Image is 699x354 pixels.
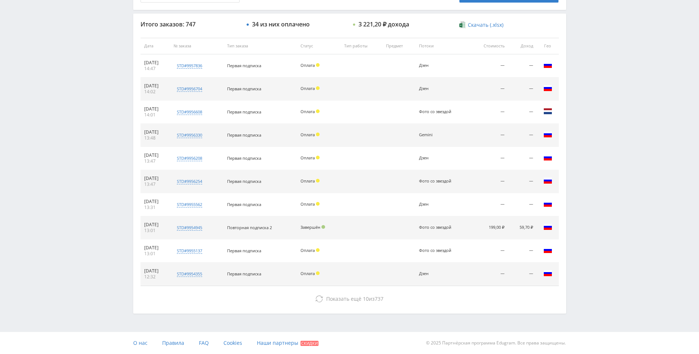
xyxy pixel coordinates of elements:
div: [DATE] [144,199,167,205]
span: Оплата [301,201,315,207]
div: [DATE] [144,106,167,112]
span: Холд [316,109,320,113]
a: Cookies [223,332,242,354]
span: Первая подписка [227,86,261,91]
th: Статус [297,38,341,54]
span: Холд [316,248,320,252]
div: 13:01 [144,251,167,257]
span: FAQ [199,339,209,346]
td: 199,00 ₽ [469,216,508,239]
td: — [508,147,537,170]
td: — [469,147,508,170]
span: Первая подписка [227,178,261,184]
div: std#9956254 [177,178,202,184]
span: Холд [316,86,320,90]
img: rus.png [543,84,552,93]
td: — [469,193,508,216]
span: Скидки [301,341,318,346]
span: Холд [316,179,320,183]
div: std#9954945 [177,225,202,231]
span: Первая подписка [227,271,261,277]
div: 14:47 [144,66,167,72]
span: Оплата [301,86,315,91]
td: — [469,263,508,286]
span: Первая подписка [227,63,261,68]
span: Оплата [301,248,315,253]
th: Стоимость [469,38,508,54]
a: Наши партнеры Скидки [257,332,318,354]
div: © 2025 Партнёрская программа Edugram. Все права защищены. [353,332,566,354]
div: [DATE] [144,152,167,158]
th: Дата [141,38,170,54]
span: Оплата [301,132,315,137]
div: std#9956330 [177,132,202,138]
span: Оплата [301,178,315,184]
span: Повторная подписка 2 [227,225,272,230]
img: nld.png [543,107,552,116]
span: Наши партнеры [257,339,298,346]
div: [DATE] [144,245,167,251]
td: — [508,101,537,124]
div: std#9956208 [177,155,202,161]
td: — [469,239,508,263]
span: Холд [316,271,320,275]
td: — [469,170,508,193]
span: Подтвержден [321,225,325,229]
div: 13:48 [144,135,167,141]
div: [DATE] [144,268,167,274]
div: 14:02 [144,89,167,95]
span: Холд [316,156,320,159]
a: Правила [162,332,184,354]
span: Показать ещё [326,295,361,302]
span: Правила [162,339,184,346]
div: std#9957836 [177,63,202,69]
div: Фото со звездой [419,109,452,114]
a: FAQ [199,332,209,354]
div: [DATE] [144,222,167,228]
div: std#9955137 [177,248,202,254]
span: Скачать (.xlsx) [468,22,503,28]
div: [DATE] [144,129,167,135]
div: 3 221,20 ₽ дохода [358,21,409,28]
div: [DATE] [144,60,167,66]
span: Первая подписка [227,202,261,207]
div: 13:47 [144,181,167,187]
img: xlsx [459,21,466,28]
div: Фото со звездой [419,225,452,230]
div: Дзен [419,271,452,276]
div: [DATE] [144,83,167,89]
div: 12:32 [144,274,167,280]
div: Итого заказов: 747 [141,21,240,28]
th: Доход [508,38,537,54]
td: — [508,54,537,77]
span: 10 [363,295,369,302]
span: Первая подписка [227,109,261,115]
div: Фото со звездой [419,248,452,253]
th: Тип работы [341,38,382,54]
span: Оплата [301,62,315,68]
div: Фото со звездой [419,179,452,184]
span: Оплата [301,271,315,276]
div: Дзен [419,202,452,207]
div: std#9956704 [177,86,202,92]
td: — [508,77,537,101]
span: Холд [316,133,320,136]
img: rus.png [543,199,552,208]
div: 14:01 [144,112,167,118]
td: — [508,239,537,263]
div: 13:01 [144,228,167,234]
th: Предмет [382,38,415,54]
span: Оплата [301,155,315,160]
span: Холд [316,202,320,206]
span: Завершён [301,224,320,230]
td: — [469,77,508,101]
div: Gemini [419,133,452,137]
span: Cookies [223,339,242,346]
span: О нас [133,339,148,346]
button: Показать ещё 10из737 [141,292,559,306]
img: rus.png [543,176,552,185]
th: Потоки [415,38,470,54]
td: — [508,124,537,147]
div: [DATE] [144,176,167,181]
td: — [469,124,508,147]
